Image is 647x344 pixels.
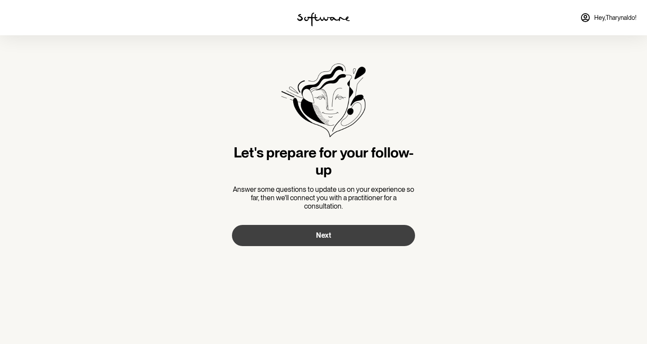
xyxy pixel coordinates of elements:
a: Hey,Tharynaldo! [575,7,642,28]
span: Next [316,231,331,239]
img: software logo [297,12,350,26]
span: Hey, Tharynaldo ! [594,14,636,22]
img: Software treatment bottle [281,64,366,137]
p: Answer some questions to update us on your experience so far, then we'll connect you with a pract... [232,185,415,211]
button: Next [232,225,415,246]
h3: Let's prepare for your follow-up [232,144,415,178]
